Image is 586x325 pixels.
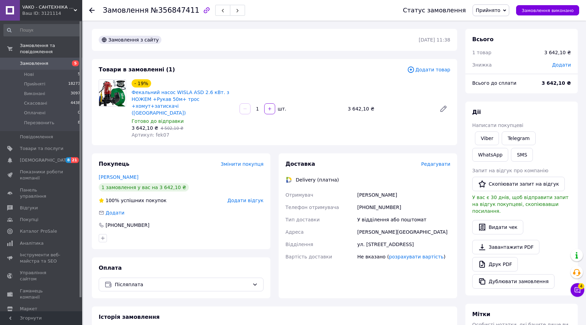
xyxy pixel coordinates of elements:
span: Замовлення [103,6,149,14]
span: Гаманець компанії [20,288,63,300]
div: [PHONE_NUMBER] [105,222,150,229]
a: Редагувати [437,102,450,116]
a: Завантажити PDF [472,240,539,254]
div: 1 замовлення у вас на 3 642,10 ₴ [99,183,189,191]
span: 3 642,10 ₴ [132,125,158,131]
span: Інструменти веб-майстра та SEO [20,252,63,264]
span: Прийнято [476,8,500,13]
span: Тип доставки [285,217,320,222]
a: Фекальний насос WISLA ASD 2.6 кВт. з НОЖЕМ +Рукав 50м+ трос +хомут+затискачі ([GEOGRAPHIC_DATA]) [132,90,229,116]
span: 4 502,10 ₴ [161,126,184,131]
div: Ваш ID: 3121114 [22,10,82,16]
span: Відділення [285,242,313,247]
button: SMS [511,148,533,162]
span: Змінити покупця [221,161,264,167]
span: 4438 [71,100,80,106]
span: Покупець [99,161,130,167]
span: Маркет [20,306,37,312]
a: Viber [475,131,499,145]
span: Історія замовлення [99,314,160,320]
span: Додати товар [407,66,450,73]
a: розрахувати вартість [389,254,443,259]
div: У відділення або поштомат [356,213,452,226]
b: 3 642,10 ₴ [541,80,571,86]
span: Доставка [285,161,315,167]
span: Оплата [99,265,122,271]
button: Видати чек [472,220,523,234]
a: WhatsApp [472,148,508,162]
span: Відгуки [20,205,38,211]
a: Друк PDF [472,257,518,271]
span: Перезвонить [24,120,54,126]
span: Артикул: fek07 [132,132,169,138]
span: Телефон отримувача [285,205,339,210]
span: Оплачені [24,110,46,116]
span: Вартість доставки [285,254,332,259]
span: 8 [65,157,71,163]
button: Скопіювати запит на відгук [472,177,565,191]
span: Скасовані [24,100,47,106]
div: успішних покупок [99,197,167,204]
span: Покупці [20,217,38,223]
span: Готово до відправки [132,118,184,124]
span: Каталог ProSale [20,228,57,234]
span: Запит на відгук про компанію [472,168,548,173]
span: Додати відгук [228,198,264,203]
span: Мітки [472,311,490,317]
span: [DEMOGRAPHIC_DATA] [20,157,71,163]
time: [DATE] 11:38 [419,37,450,43]
span: №356847411 [151,6,199,14]
span: Дії [472,109,481,115]
span: 0 [78,110,80,116]
div: Не вказано ( ) [356,251,452,263]
div: Статус замовлення [403,7,466,14]
div: 3 642,10 ₴ [544,49,571,56]
div: Delivery (платна) [294,176,341,183]
button: Замовлення виконано [516,5,579,15]
span: Післяплата [115,281,249,288]
span: 1 товар [472,50,491,55]
span: Виконані [24,91,45,97]
span: 5 [72,60,79,66]
span: Всього [472,36,493,43]
span: 100% [106,198,119,203]
input: Пошук [3,24,81,36]
span: VAKO - САНТЕХНІКА ОПЛЕННЯ ВОДОПОСТАЧАННЯ [22,4,74,10]
div: ул. [STREET_ADDRESS] [356,238,452,251]
span: 4 [578,283,584,289]
span: Прийняті [24,81,45,87]
span: Всього до сплати [472,80,516,86]
span: Показники роботи компанії [20,169,63,181]
button: Дублювати замовлення [472,274,554,289]
span: Замовлення виконано [522,8,574,13]
button: Чат з покупцем4 [571,283,584,297]
span: Отримувач [285,192,313,198]
span: Управління сайтом [20,270,63,282]
div: [PERSON_NAME][GEOGRAPHIC_DATA] [356,226,452,238]
span: У вас є 30 днів, щоб відправити запит на відгук покупцеві, скопіювавши посилання. [472,195,569,214]
a: Telegram [502,131,535,145]
span: 8 [78,120,80,126]
span: 5 [78,71,80,78]
span: Знижка [472,62,492,68]
div: шт. [276,105,287,112]
span: Редагувати [421,161,450,167]
img: Фекальний насос WISLA ASD 2.6 кВт. з НОЖЕМ +Рукав 50м+ трос +хомут+затискачі (Польща) [99,80,126,106]
span: 18273 [68,81,80,87]
span: 21 [71,157,79,163]
span: Замовлення та повідомлення [20,43,82,55]
div: Замовлення з сайту [99,36,161,44]
span: Товари в замовленні (1) [99,66,175,73]
span: Повідомлення [20,134,53,140]
span: Панель управління [20,187,63,199]
span: Написати покупцеві [472,123,523,128]
div: [PERSON_NAME] [356,189,452,201]
div: - 19% [132,79,151,88]
a: [PERSON_NAME] [99,174,138,180]
div: Повернутися назад [89,7,95,14]
span: Додати [552,62,571,68]
span: 3097 [71,91,80,97]
span: Додати [106,210,124,216]
div: 3 642,10 ₴ [345,104,434,114]
span: Товари та послуги [20,146,63,152]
